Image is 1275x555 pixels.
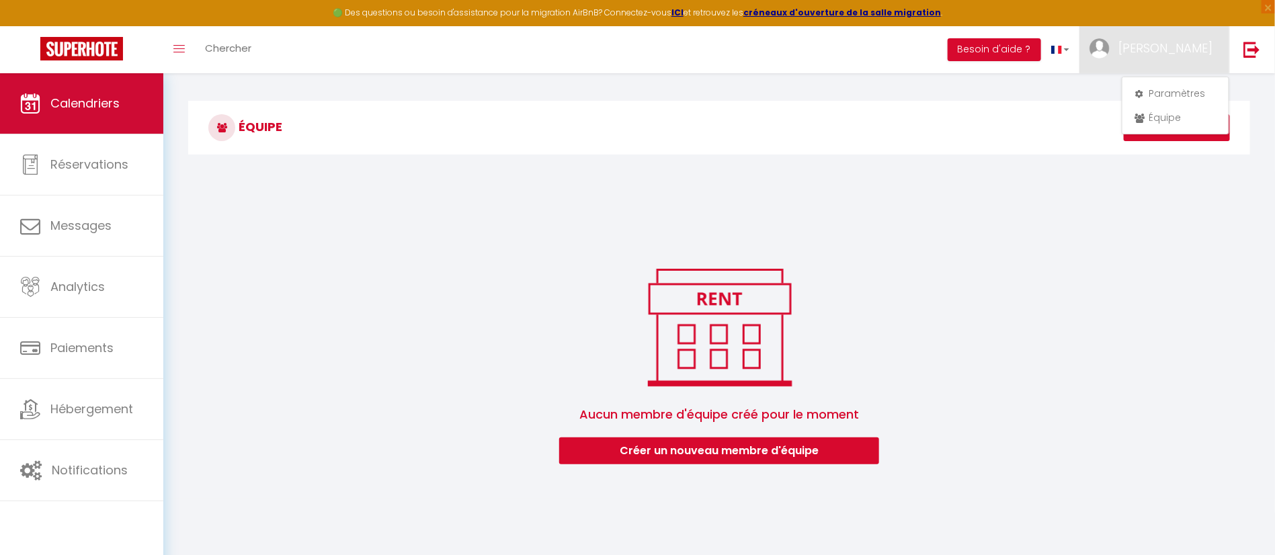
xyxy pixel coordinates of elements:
span: Calendriers [50,95,120,112]
a: ... [PERSON_NAME] [1079,26,1229,73]
a: Chercher [195,26,261,73]
span: Notifications [52,462,128,478]
h3: Équipe [188,101,1250,155]
span: Hébergement [50,400,133,417]
button: Créer un nouveau membre d'équipe [559,437,879,464]
a: créneaux d'ouverture de la salle migration [743,7,941,18]
span: Paiements [50,339,114,356]
a: Paramètres [1126,82,1225,105]
span: Réservations [50,156,128,173]
img: rent.png [634,263,805,392]
span: Chercher [205,41,251,55]
img: logout [1243,41,1260,58]
a: Équipe [1126,106,1225,129]
img: ... [1089,38,1110,58]
button: Besoin d'aide ? [948,38,1041,61]
button: Ouvrir le widget de chat LiveChat [11,5,51,46]
img: Super Booking [40,37,123,60]
span: [PERSON_NAME] [1118,40,1212,56]
span: Messages [50,217,112,234]
span: Aucun membre d'équipe créé pour le moment [188,392,1250,437]
a: ICI [671,7,684,18]
span: Analytics [50,278,105,295]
